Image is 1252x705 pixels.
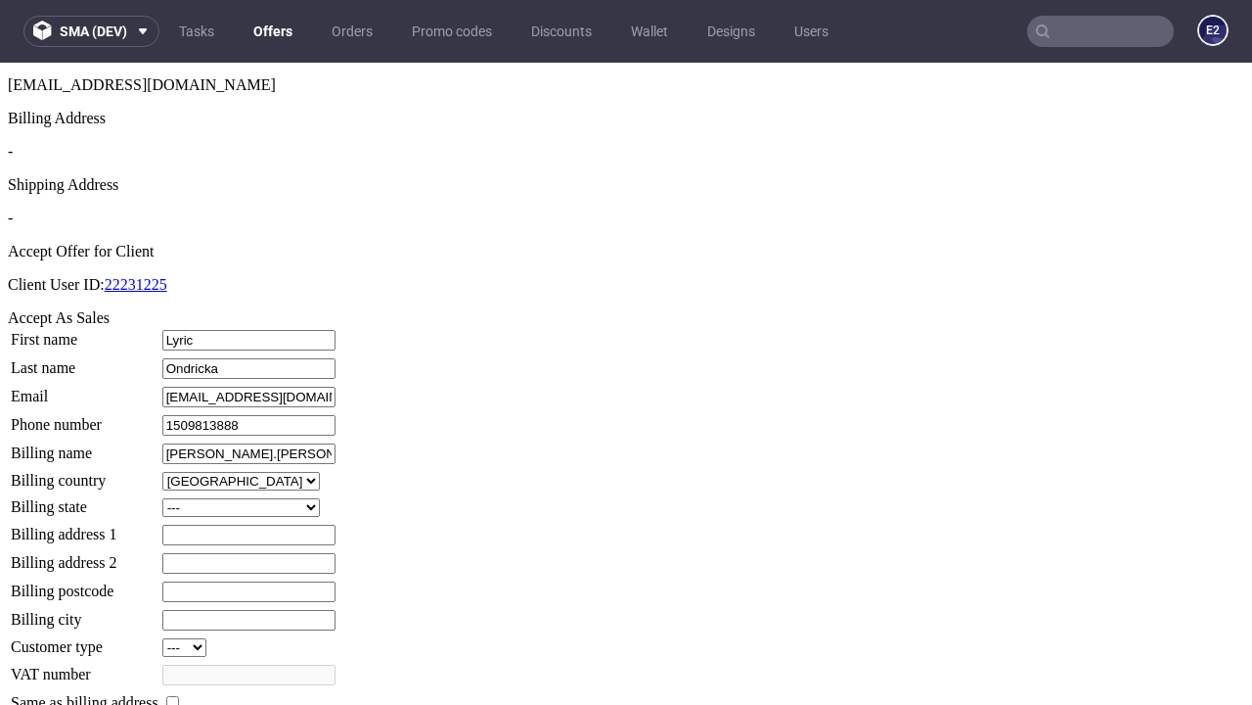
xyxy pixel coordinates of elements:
span: sma (dev) [60,24,127,38]
td: Billing city [10,546,159,569]
a: Tasks [167,16,226,47]
td: Last name [10,295,159,317]
td: Billing country [10,408,159,429]
td: Billing name [10,380,159,402]
figcaption: e2 [1199,17,1227,44]
div: Billing Address [8,47,1244,65]
a: Designs [695,16,767,47]
div: Accept Offer for Client [8,180,1244,198]
a: Orders [320,16,384,47]
td: Billing postcode [10,518,159,540]
td: Phone number [10,352,159,374]
span: - [8,80,13,97]
a: Users [782,16,840,47]
span: [EMAIL_ADDRESS][DOMAIN_NAME] [8,14,276,30]
p: Client User ID: [8,213,1244,231]
span: - [8,147,13,164]
a: 22231225 [105,213,167,230]
td: Same as billing address [10,630,159,651]
button: sma (dev) [23,16,159,47]
td: Customer type [10,575,159,595]
a: Offers [242,16,304,47]
td: Billing address 2 [10,490,159,512]
a: Wallet [619,16,680,47]
div: Accept As Sales [8,247,1244,264]
td: Email [10,323,159,346]
td: Billing state [10,435,159,455]
td: Billing address 1 [10,461,159,484]
div: Shipping Address [8,114,1244,131]
td: VAT number [10,601,159,624]
td: First name [10,266,159,289]
a: Promo codes [400,16,504,47]
a: Discounts [519,16,604,47]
